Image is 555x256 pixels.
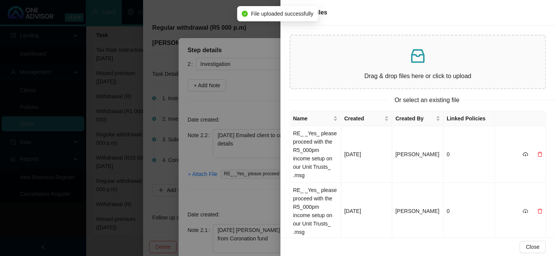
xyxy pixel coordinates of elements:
span: Name [293,114,331,123]
span: Created [344,114,383,123]
span: delete [537,208,542,214]
button: Close [520,241,545,253]
p: Drag & drop files here or click to upload [296,71,539,81]
td: 0 [444,183,495,240]
span: inbox [409,47,427,65]
td: RE_ _Yes_ please proceed with the R5_000pm income setup on our Unit Trusts_ .msg [290,126,341,183]
th: Linked Policies [444,111,495,126]
span: cloud-download [523,208,528,214]
span: Attach Files [293,9,327,16]
th: Created [341,111,392,126]
span: [PERSON_NAME] [395,208,439,214]
span: delete [537,152,542,157]
td: 0 [444,126,495,183]
td: [DATE] [341,183,392,240]
td: [DATE] [341,126,392,183]
span: cloud-download [523,152,528,157]
span: inboxDrag & drop files here or click to upload [290,35,545,88]
span: File uploaded successfully [251,10,313,18]
span: [PERSON_NAME] [395,151,439,157]
span: Created By [395,114,434,123]
th: Created By [392,111,443,126]
span: check-circle [242,11,248,17]
td: RE_ _Yes_ please proceed with the R5_000pm income setup on our Unit Trusts_ .msg [290,183,341,240]
th: Name [290,111,341,126]
span: Or select an existing file [388,95,465,105]
span: Close [526,243,539,251]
